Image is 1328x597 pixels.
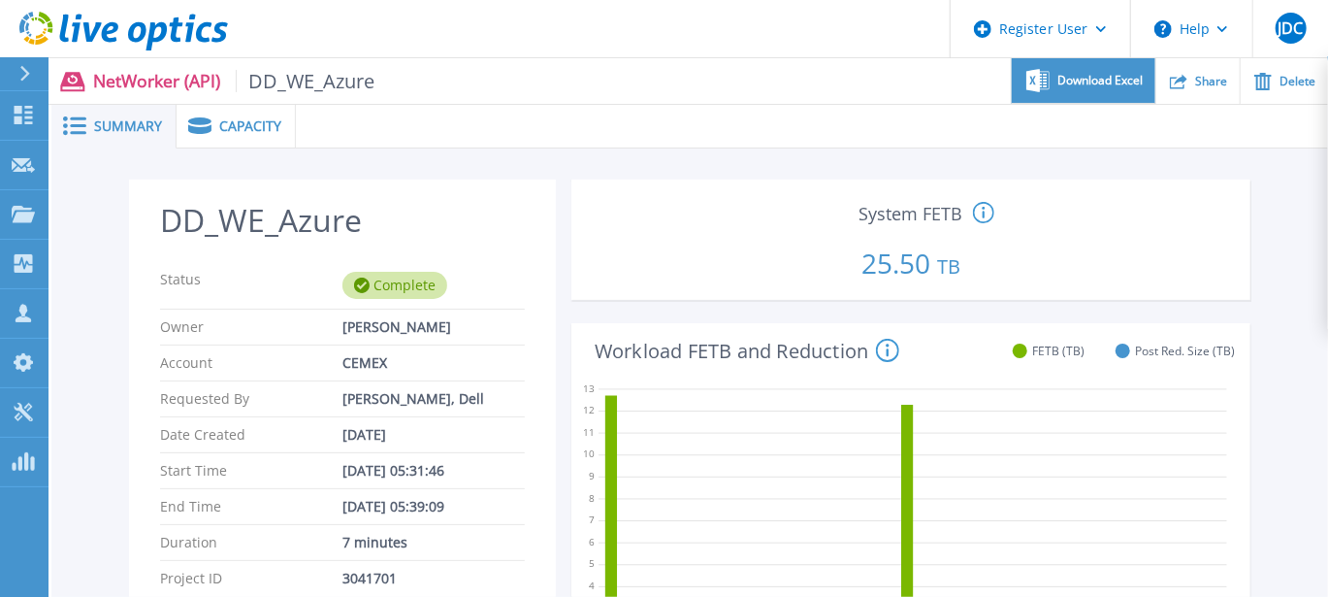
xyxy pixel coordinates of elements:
[342,463,525,479] div: [DATE] 05:31:46
[342,571,525,586] div: 3041701
[160,391,342,407] p: Requested By
[1195,76,1227,87] span: Share
[589,514,595,527] text: 7
[342,427,525,443] div: [DATE]
[583,448,595,461] text: 10
[589,535,595,548] text: 6
[579,226,1243,292] p: 25.50
[1032,344,1085,358] span: FETB (TB)
[1279,76,1315,87] span: Delete
[589,580,595,593] text: 4
[342,272,447,299] div: Complete
[583,404,595,417] text: 12
[1278,20,1303,36] span: JDC
[342,355,525,371] div: CEMEX
[160,355,342,371] p: Account
[342,319,525,335] div: [PERSON_NAME]
[160,499,342,514] p: End Time
[160,463,342,479] p: Start Time
[583,381,595,395] text: 13
[160,319,342,335] p: Owner
[589,557,595,571] text: 5
[589,491,595,505] text: 8
[236,70,375,92] span: DD_WE_Azure
[219,119,281,133] span: Capacity
[94,119,162,133] span: Summary
[589,470,595,483] text: 9
[583,425,595,439] text: 11
[937,253,960,280] span: TB
[1057,75,1143,86] span: Download Excel
[342,499,525,514] div: [DATE] 05:39:09
[160,203,525,239] h2: DD_WE_Azure
[342,391,525,407] div: [PERSON_NAME], Dell
[859,205,963,222] span: System FETB
[342,535,525,550] div: 7 minutes
[160,272,342,299] p: Status
[160,427,342,443] p: Date Created
[1135,344,1235,358] span: Post Red. Size (TB)
[160,571,342,586] p: Project ID
[93,70,375,92] p: NetWorker (API)
[160,535,342,550] p: Duration
[595,339,899,362] h4: Workload FETB and Reduction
